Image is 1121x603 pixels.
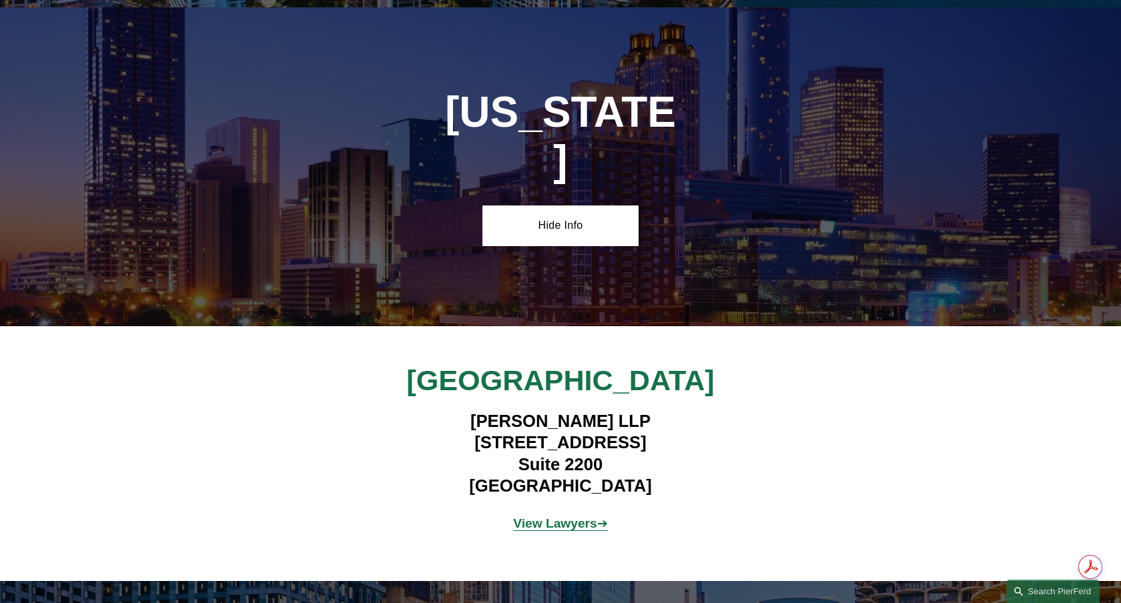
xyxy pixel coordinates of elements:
[1006,580,1100,603] a: Search this site
[366,410,755,497] h4: [PERSON_NAME] LLP [STREET_ADDRESS] Suite 2200 [GEOGRAPHIC_DATA]
[406,364,714,396] span: [GEOGRAPHIC_DATA]
[482,205,638,245] a: Hide Info
[513,516,608,530] a: View Lawyers➔
[513,516,608,530] span: ➔
[513,516,597,530] strong: View Lawyers
[444,88,677,185] h1: [US_STATE]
